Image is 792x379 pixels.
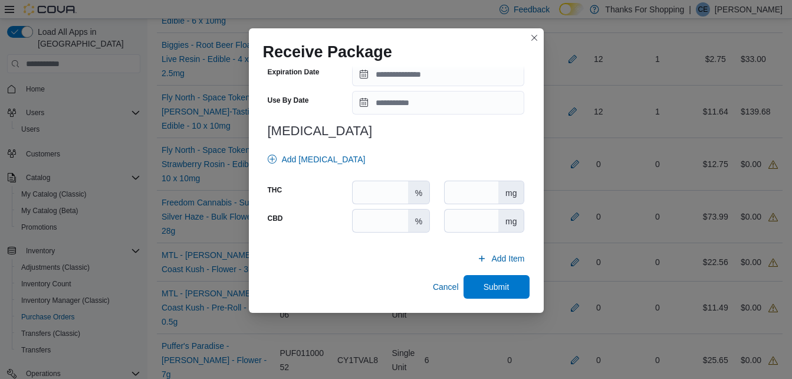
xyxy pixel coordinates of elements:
h1: Receive Package [263,43,392,61]
div: % [408,210,429,232]
h3: [MEDICAL_DATA] [268,124,525,138]
div: mg [498,210,524,232]
button: Submit [464,275,530,299]
label: Use By Date [268,96,309,105]
label: CBD [268,214,283,223]
label: Expiration Date [268,67,320,77]
span: Add [MEDICAL_DATA] [282,153,366,165]
span: Cancel [433,281,459,293]
button: Add Item [472,247,529,270]
button: Add [MEDICAL_DATA] [263,148,370,171]
button: Closes this modal window [527,31,541,45]
input: Press the down key to open a popover containing a calendar. [352,91,524,115]
button: Cancel [428,275,464,299]
label: THC [268,185,282,195]
input: Press the down key to open a popover containing a calendar. [352,63,524,86]
div: % [408,181,429,204]
div: mg [498,181,524,204]
span: Add Item [491,253,524,264]
span: Submit [484,281,510,293]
